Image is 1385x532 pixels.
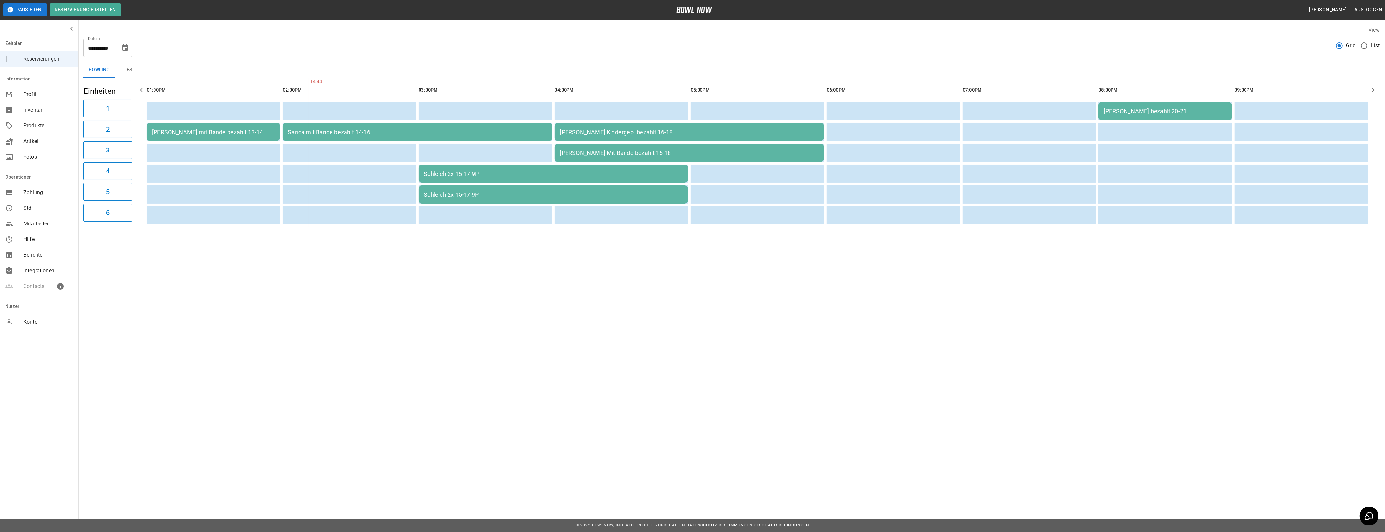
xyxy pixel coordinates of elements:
[23,106,73,114] span: Inventar
[424,170,683,177] div: Schleich 2x 15-17 9P
[576,523,686,527] span: © 2022 BowlNow, Inc. Alle Rechte vorbehalten.
[83,204,132,222] button: 6
[106,187,110,197] h6: 5
[83,141,132,159] button: 3
[419,81,552,99] th: 03:00PM
[23,236,73,243] span: Hilfe
[1371,42,1380,50] span: List
[1346,42,1356,50] span: Grid
[827,81,960,99] th: 06:00PM
[23,204,73,212] span: Std
[147,81,280,99] th: 01:00PM
[115,62,144,78] button: test
[83,62,1380,78] div: inventory tabs
[555,81,688,99] th: 04:00PM
[1098,81,1232,99] th: 08:00PM
[144,78,1371,227] table: sticky table
[23,122,73,130] span: Produkte
[23,91,73,98] span: Profil
[83,121,132,138] button: 2
[106,145,110,155] h6: 3
[676,7,712,13] img: logo
[424,191,683,198] div: Schleich 2x 15-17 9P
[23,251,73,259] span: Berichte
[1104,108,1227,115] div: [PERSON_NAME] bezahlt 20-21
[83,183,132,201] button: 5
[106,166,110,176] h6: 4
[1352,4,1385,16] button: Ausloggen
[288,129,547,136] div: Sarica mit Bande bezahlt 14-16
[23,189,73,196] span: Zahlung
[106,103,110,114] h6: 1
[106,208,110,218] h6: 6
[23,318,73,326] span: Konto
[691,81,824,99] th: 05:00PM
[83,62,115,78] button: Bowling
[3,3,47,16] button: Pausieren
[50,3,121,16] button: Reservierung erstellen
[106,124,110,135] h6: 2
[1306,4,1349,16] button: [PERSON_NAME]
[152,129,275,136] div: [PERSON_NAME] mit Bande bezahlt 13-14
[560,129,819,136] div: [PERSON_NAME] Kindergeb. bezahlt 16-18
[83,162,132,180] button: 4
[119,41,132,54] button: Choose date, selected date is 24. Aug. 2025
[283,81,416,99] th: 02:00PM
[23,220,73,228] span: Mitarbeiter
[686,523,753,527] a: Datenschutz-Bestimmungen
[560,150,819,156] div: [PERSON_NAME] Mit Bande bezahlt 16-18
[1368,27,1380,33] label: View
[23,55,73,63] span: Reservierungen
[309,79,310,85] span: 14:44
[83,86,132,96] h5: Einheiten
[83,100,132,117] button: 1
[23,153,73,161] span: Fotos
[23,137,73,145] span: Artikel
[23,267,73,275] span: Integrationen
[963,81,1096,99] th: 07:00PM
[754,523,809,527] a: Geschäftsbedingungen
[1235,81,1368,99] th: 09:00PM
